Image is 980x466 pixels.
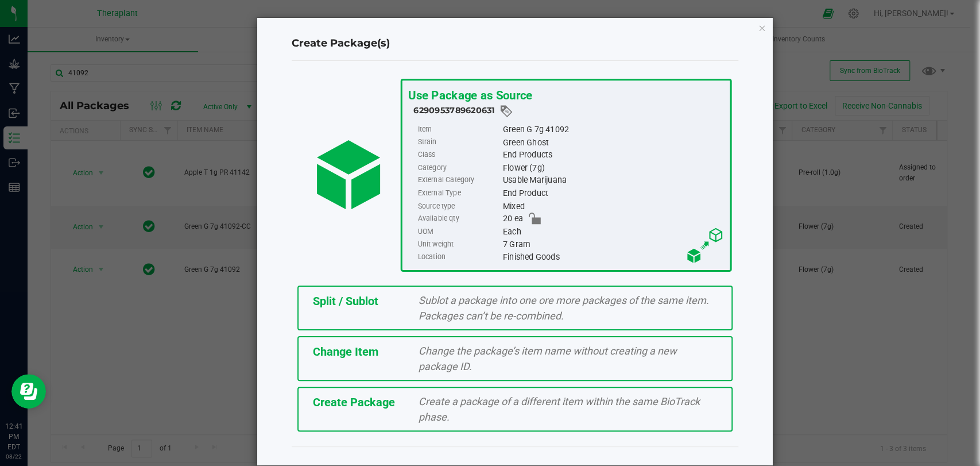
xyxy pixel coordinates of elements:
[417,238,500,251] label: Unit weight
[503,136,724,148] div: Green Ghost
[503,200,724,213] div: Mixed
[417,136,500,148] label: Strain
[417,174,500,187] label: External Category
[419,345,677,372] span: Change the package’s item name without creating a new package ID.
[503,225,724,238] div: Each
[417,213,500,225] label: Available qty
[419,294,709,322] span: Sublot a package into one ore more packages of the same item. Packages can’t be re-combined.
[503,251,724,263] div: Finished Goods
[503,123,724,136] div: Green G 7g 41092
[503,161,724,174] div: Flower (7g)
[417,200,500,213] label: Source type
[413,104,724,118] div: 6290953789620631
[417,187,500,199] label: External Type
[408,88,532,102] span: Use Package as Source
[417,123,500,136] label: Item
[417,225,500,238] label: UOM
[313,345,378,359] span: Change Item
[313,294,378,308] span: Split / Sublot
[503,238,724,251] div: 7 Gram
[503,174,724,187] div: Usable Marijuana
[417,251,500,263] label: Location
[503,213,523,225] span: 20 ea
[503,187,724,199] div: End Product
[292,36,738,51] h4: Create Package(s)
[417,161,500,174] label: Category
[11,374,46,409] iframe: Resource center
[419,395,700,423] span: Create a package of a different item within the same BioTrack phase.
[417,149,500,161] label: Class
[313,395,395,409] span: Create Package
[503,149,724,161] div: End Products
